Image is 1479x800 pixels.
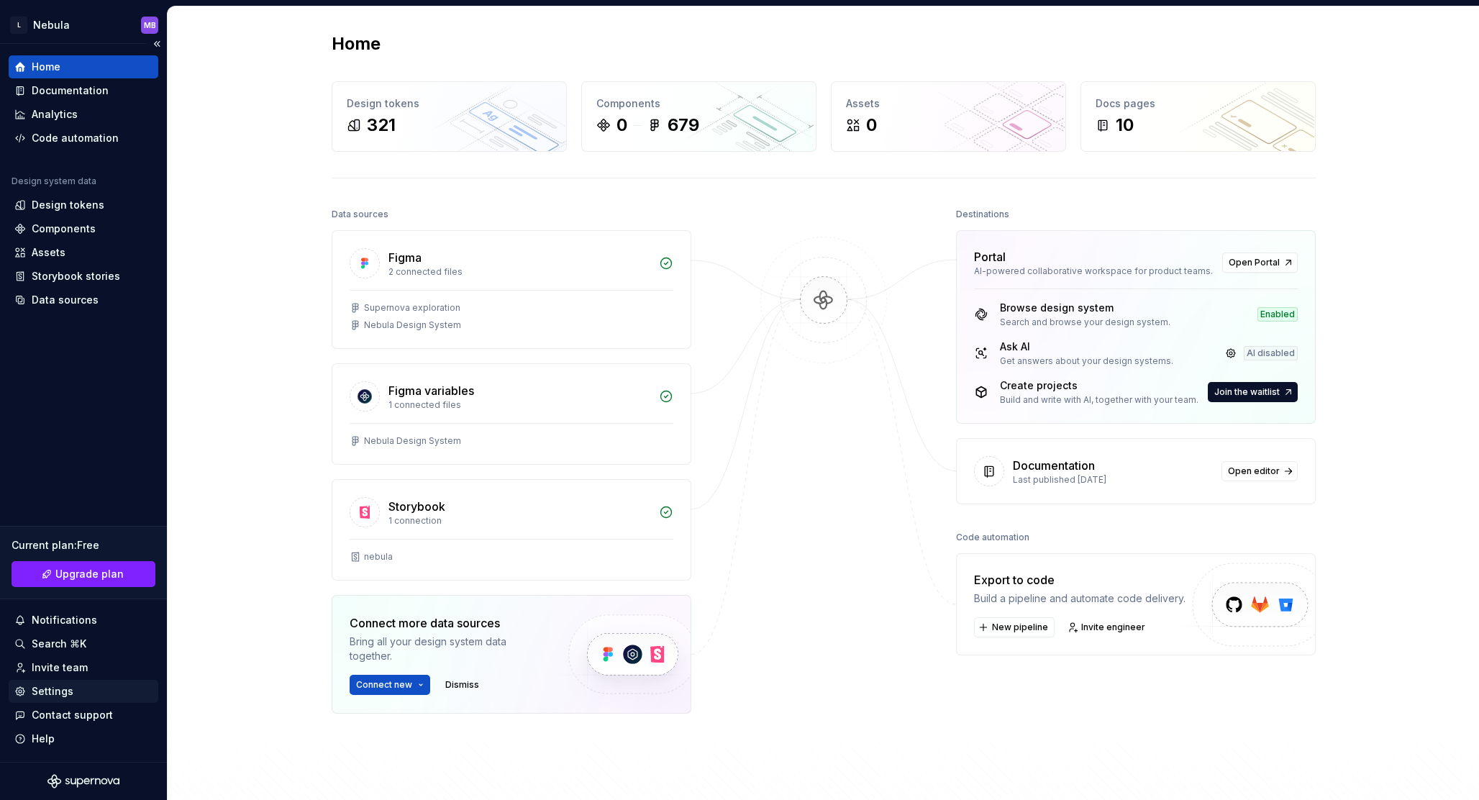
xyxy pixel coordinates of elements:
[32,732,55,746] div: Help
[9,288,158,312] a: Data sources
[1257,307,1298,322] div: Enabled
[956,527,1029,547] div: Code automation
[47,774,119,788] svg: Supernova Logo
[32,198,104,212] div: Design tokens
[1116,114,1134,137] div: 10
[32,107,78,122] div: Analytics
[9,127,158,150] a: Code automation
[9,680,158,703] a: Settings
[1013,474,1213,486] div: Last published [DATE]
[332,363,691,465] a: Figma variables1 connected filesNebula Design System
[439,675,486,695] button: Dismiss
[32,60,60,74] div: Home
[9,727,158,750] button: Help
[1228,465,1280,477] span: Open editor
[32,637,86,651] div: Search ⌘K
[1208,382,1298,402] button: Join the waitlist
[388,515,650,527] div: 1 connection
[33,18,70,32] div: Nebula
[367,114,396,137] div: 321
[3,9,164,40] button: LNebulaMB
[350,675,430,695] button: Connect new
[1000,317,1170,328] div: Search and browse your design system.
[974,265,1214,277] div: AI-powered collaborative workspace for product teams.
[831,81,1066,152] a: Assets0
[1013,457,1095,474] div: Documentation
[32,222,96,236] div: Components
[147,34,167,54] button: Collapse sidebar
[32,131,119,145] div: Code automation
[388,382,474,399] div: Figma variables
[55,567,124,581] span: Upgrade plan
[332,204,388,224] div: Data sources
[9,265,158,288] a: Storybook stories
[9,55,158,78] a: Home
[9,241,158,264] a: Assets
[9,103,158,126] a: Analytics
[992,622,1048,633] span: New pipeline
[32,708,113,722] div: Contact support
[364,435,461,447] div: Nebula Design System
[668,114,699,137] div: 679
[32,684,73,699] div: Settings
[1229,257,1280,268] span: Open Portal
[1081,622,1145,633] span: Invite engineer
[1214,386,1280,398] span: Join the waitlist
[974,617,1055,637] button: New pipeline
[1000,340,1173,354] div: Ask AI
[332,32,381,55] h2: Home
[581,81,816,152] a: Components0679
[332,230,691,349] a: Figma2 connected filesSupernova explorationNebula Design System
[12,561,155,587] button: Upgrade plan
[9,194,158,217] a: Design tokens
[866,114,877,137] div: 0
[364,319,461,331] div: Nebula Design System
[332,81,567,152] a: Design tokens321
[9,704,158,727] button: Contact support
[10,17,27,34] div: L
[32,269,120,283] div: Storybook stories
[347,96,552,111] div: Design tokens
[1221,461,1298,481] a: Open editor
[32,293,99,307] div: Data sources
[12,176,96,187] div: Design system data
[445,679,479,691] span: Dismiss
[1000,301,1170,315] div: Browse design system
[1000,378,1198,393] div: Create projects
[332,479,691,581] a: Storybook1 connectionnebula
[9,656,158,679] a: Invite team
[1222,253,1298,273] a: Open Portal
[974,591,1186,606] div: Build a pipeline and automate code delivery.
[388,498,445,515] div: Storybook
[364,551,393,563] div: nebula
[388,266,650,278] div: 2 connected files
[32,613,97,627] div: Notifications
[388,249,422,266] div: Figma
[1244,346,1298,360] div: AI disabled
[388,399,650,411] div: 1 connected files
[12,538,155,553] div: Current plan : Free
[9,217,158,240] a: Components
[1063,617,1152,637] a: Invite engineer
[9,609,158,632] button: Notifications
[974,571,1186,588] div: Export to code
[364,302,460,314] div: Supernova exploration
[32,660,88,675] div: Invite team
[1096,96,1301,111] div: Docs pages
[32,245,65,260] div: Assets
[144,19,156,31] div: MB
[846,96,1051,111] div: Assets
[350,635,544,663] div: Bring all your design system data together.
[9,79,158,102] a: Documentation
[356,679,412,691] span: Connect new
[1000,394,1198,406] div: Build and write with AI, together with your team.
[350,614,544,632] div: Connect more data sources
[616,114,627,137] div: 0
[596,96,801,111] div: Components
[9,632,158,655] button: Search ⌘K
[1080,81,1316,152] a: Docs pages10
[1000,355,1173,367] div: Get answers about your design systems.
[956,204,1009,224] div: Destinations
